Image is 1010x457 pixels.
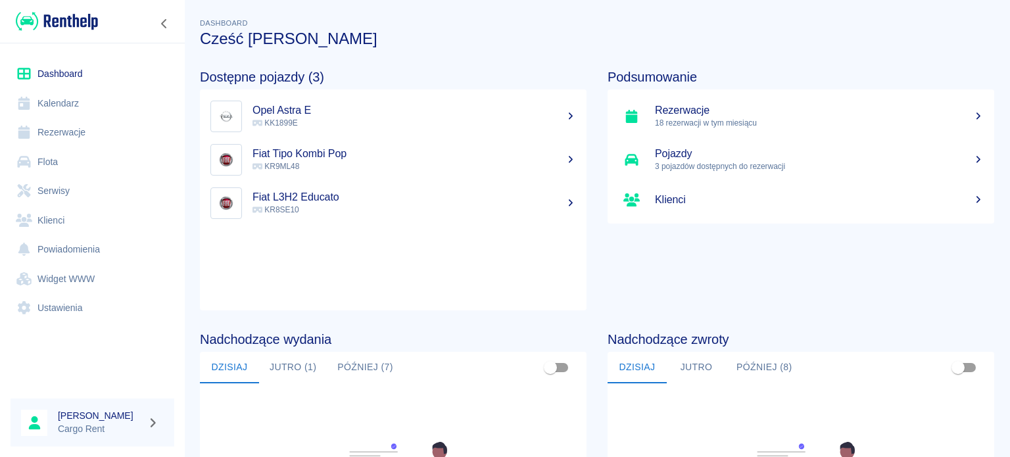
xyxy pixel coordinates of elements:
button: Później (7) [327,352,404,383]
a: Dashboard [11,59,174,89]
h5: Rezerwacje [655,104,984,117]
h3: Cześć [PERSON_NAME] [200,30,994,48]
h4: Nadchodzące zwroty [608,331,994,347]
a: ImageOpel Astra E KK1899E [200,95,587,138]
button: Jutro (1) [259,352,327,383]
img: Image [214,191,239,216]
span: Pokaż przypisane tylko do mnie [538,355,563,380]
img: Renthelp logo [16,11,98,32]
h5: Pojazdy [655,147,984,160]
h5: Fiat L3H2 Educato [252,191,576,204]
a: Rezerwacje18 rezerwacji w tym miesiącu [608,95,994,138]
a: Flota [11,147,174,177]
a: Widget WWW [11,264,174,294]
span: Pokaż przypisane tylko do mnie [946,355,971,380]
button: Dzisiaj [608,352,667,383]
a: Powiadomienia [11,235,174,264]
h4: Dostępne pojazdy (3) [200,69,587,85]
h6: [PERSON_NAME] [58,409,142,422]
button: Dzisiaj [200,352,259,383]
a: ImageFiat L3H2 Educato KR8SE10 [200,181,587,225]
p: 3 pojazdów dostępnych do rezerwacji [655,160,984,172]
a: Klienci [608,181,994,218]
img: Image [214,147,239,172]
a: ImageFiat Tipo Kombi Pop KR9ML48 [200,138,587,181]
span: KR8SE10 [252,205,299,214]
h4: Nadchodzące wydania [200,331,587,347]
span: KK1899E [252,118,298,128]
span: Dashboard [200,19,248,27]
h5: Klienci [655,193,984,206]
button: Zwiń nawigację [155,15,174,32]
span: KR9ML48 [252,162,299,171]
p: Cargo Rent [58,422,142,436]
a: Kalendarz [11,89,174,118]
a: Klienci [11,206,174,235]
a: Pojazdy3 pojazdów dostępnych do rezerwacji [608,138,994,181]
button: Jutro [667,352,726,383]
h5: Opel Astra E [252,104,576,117]
img: Image [214,104,239,129]
h5: Fiat Tipo Kombi Pop [252,147,576,160]
h4: Podsumowanie [608,69,994,85]
button: Później (8) [726,352,803,383]
a: Serwisy [11,176,174,206]
a: Ustawienia [11,293,174,323]
a: Renthelp logo [11,11,98,32]
p: 18 rezerwacji w tym miesiącu [655,117,984,129]
a: Rezerwacje [11,118,174,147]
